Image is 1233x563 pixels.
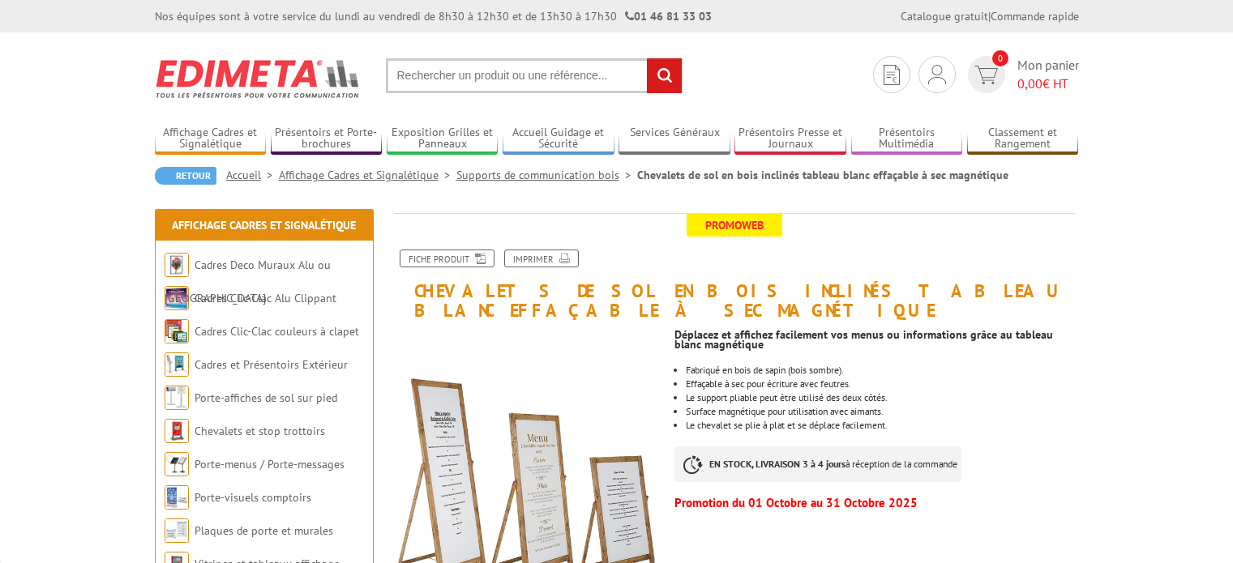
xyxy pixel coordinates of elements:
a: Accueil [226,168,279,182]
a: Cadres Clic-Clac Alu Clippant [195,291,336,305]
span: € HT [1017,75,1079,93]
img: Cadres Clic-Clac couleurs à clapet [165,319,189,343]
a: Accueil Guidage et Sécurité [503,126,614,152]
img: Porte-menus / Porte-messages [165,452,189,476]
a: Cadres Deco Muraux Alu ou [GEOGRAPHIC_DATA] [165,258,331,305]
a: Services Généraux [619,126,730,152]
a: Catalogue gratuit [901,9,988,23]
img: Plaques de porte et murales [165,518,189,543]
a: Porte-affiches de sol sur pied [195,390,337,405]
span: 0,00 [1017,75,1042,92]
img: devis rapide [884,65,900,85]
strong: 01 46 81 33 03 [625,9,712,23]
strong: EN STOCK, LIVRAISON 3 à 4 jours [709,458,846,470]
input: rechercher [647,58,682,93]
a: Affichage Cadres et Signalétique [155,126,267,152]
a: Plaques de porte et murales [195,523,333,538]
span: Promoweb [687,214,782,237]
strong: Déplacez et affichez facilement vos menus ou informations grâce au tableau blanc magnétique [674,327,1053,352]
img: devis rapide [974,66,998,84]
p: Promotion du 01 Octobre au 31 Octobre 2025 [674,498,1078,508]
a: Commande rapide [991,9,1079,23]
a: Supports de communication bois [456,168,637,182]
a: Affichage Cadres et Signalétique [172,218,356,232]
a: Retour [155,167,216,185]
a: Cadres et Présentoirs Extérieur [195,357,348,372]
a: Présentoirs Presse et Journaux [734,126,846,152]
a: devis rapide 0 Mon panier 0,00€ HT [964,56,1079,93]
img: devis rapide [928,65,946,84]
img: Edimeta [155,49,362,109]
p: à réception de la commande [674,446,961,482]
div: Nos équipes sont à votre service du lundi au vendredi de 8h30 à 12h30 et de 13h30 à 17h30 [155,8,712,24]
a: Présentoirs et Porte-brochures [271,126,383,152]
a: Présentoirs Multimédia [851,126,963,152]
a: Porte-menus / Porte-messages [195,457,345,471]
li: Effaçable à sec pour écriture avec feutres. [686,379,1078,389]
li: Le chevalet se plie à plat et se déplace facilement. [686,420,1078,430]
img: Chevalets et stop trottoirs [165,419,189,443]
input: Rechercher un produit ou une référence... [386,58,683,93]
a: Chevalets et stop trottoirs [195,424,325,438]
a: Imprimer [504,250,579,267]
a: Cadres Clic-Clac couleurs à clapet [195,324,359,339]
li: Fabriqué en bois de sapin (bois sombre). [686,365,1078,375]
a: Porte-visuels comptoirs [195,490,311,505]
li: Surface magnétique pour utilisation avec aimants. [686,407,1078,416]
a: Exposition Grilles et Panneaux [387,126,499,152]
a: Fiche produit [400,250,494,267]
img: Cadres Deco Muraux Alu ou Bois [165,253,189,277]
img: Porte-visuels comptoirs [165,485,189,510]
img: Cadres et Présentoirs Extérieur [165,352,189,377]
span: 0 [992,50,1008,66]
li: Le support pliable peut être utilisé des deux côtés. [686,393,1078,403]
span: Mon panier [1017,56,1079,93]
li: Chevalets de sol en bois inclinés tableau blanc effaçable à sec magnétique [637,167,1008,183]
div: | [901,8,1079,24]
a: Affichage Cadres et Signalétique [279,168,456,182]
img: Porte-affiches de sol sur pied [165,386,189,410]
a: Classement et Rangement [967,126,1079,152]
